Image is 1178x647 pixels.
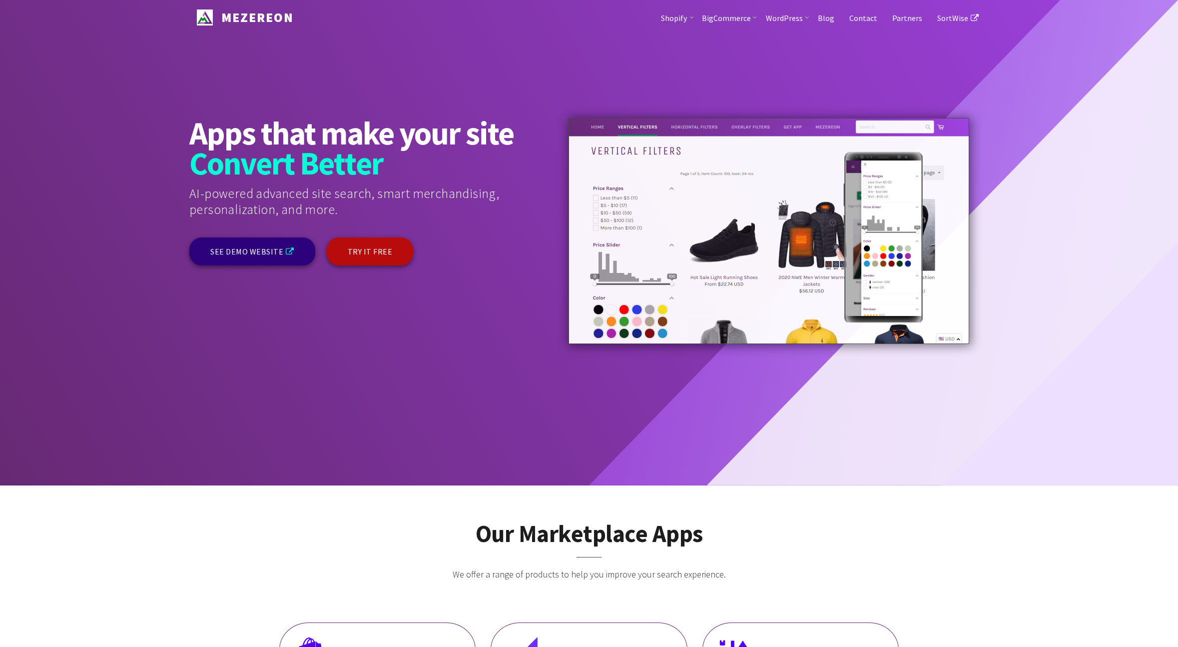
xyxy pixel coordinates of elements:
img: demo-mobile.c00830e.png [846,160,921,316]
div: AI-powered advanced site search, smart merchandising, personalization, and more. [189,185,513,237]
a: TRY IT FREE [327,237,414,265]
div: We offer a range of products to help you improve your search experience. [403,566,775,622]
a: SEE DEMO WEBSITE [189,237,315,265]
a: Mezereon MEZEREON [189,7,294,24]
h1: Our Marketplace Apps [279,520,899,566]
span: MEZEREON [216,9,294,25]
strong: Apps that make your site [189,118,519,148]
img: Mezereon [197,9,213,25]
